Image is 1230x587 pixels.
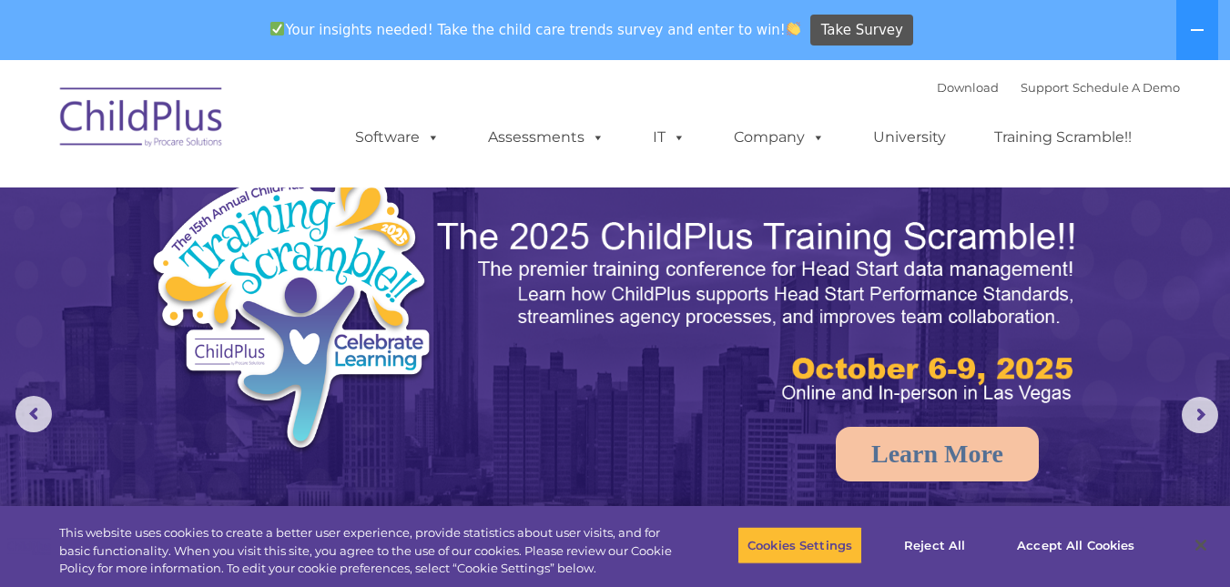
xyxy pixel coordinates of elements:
[716,119,843,156] a: Company
[1181,525,1221,565] button: Close
[337,119,458,156] a: Software
[836,427,1039,481] a: Learn More
[937,80,999,95] a: Download
[1007,526,1144,564] button: Accept All Cookies
[787,22,800,35] img: 👏
[59,524,676,578] div: This website uses cookies to create a better user experience, provide statistics about user visit...
[737,526,862,564] button: Cookies Settings
[810,15,913,46] a: Take Survey
[878,526,991,564] button: Reject All
[855,119,964,156] a: University
[1021,80,1069,95] a: Support
[470,119,623,156] a: Assessments
[821,15,903,46] span: Take Survey
[1072,80,1180,95] a: Schedule A Demo
[51,75,233,166] img: ChildPlus by Procare Solutions
[270,22,284,35] img: ✅
[635,119,704,156] a: IT
[937,80,1180,95] font: |
[263,12,808,47] span: Your insights needed! Take the child care trends survey and enter to win!
[976,119,1150,156] a: Training Scramble!!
